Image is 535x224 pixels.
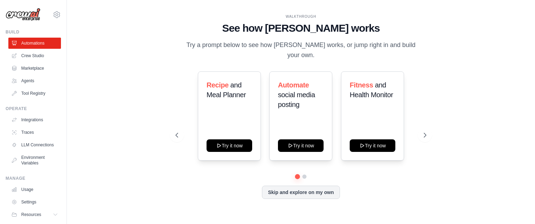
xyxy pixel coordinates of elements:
div: Manage [6,176,61,181]
a: Integrations [8,114,61,125]
a: Usage [8,184,61,195]
h1: See how [PERSON_NAME] works [176,22,426,34]
div: Operate [6,106,61,111]
a: Environment Variables [8,152,61,169]
span: Automate [278,81,309,89]
a: Crew Studio [8,50,61,61]
a: Tool Registry [8,88,61,99]
div: WALKTHROUGH [176,14,426,19]
button: Resources [8,209,61,220]
a: Traces [8,127,61,138]
span: Fitness [350,81,373,89]
p: Try a prompt below to see how [PERSON_NAME] works, or jump right in and build your own. [184,40,418,61]
button: Skip and explore on my own [262,186,340,199]
a: Marketplace [8,63,61,74]
button: Try it now [207,139,252,152]
a: Settings [8,196,61,208]
span: social media posting [278,91,315,108]
span: Recipe [207,81,228,89]
button: Try it now [278,139,324,152]
div: Build [6,29,61,35]
img: Logo [6,8,40,21]
button: Try it now [350,139,395,152]
a: Automations [8,38,61,49]
a: Agents [8,75,61,86]
a: LLM Connections [8,139,61,150]
span: Resources [21,212,41,217]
